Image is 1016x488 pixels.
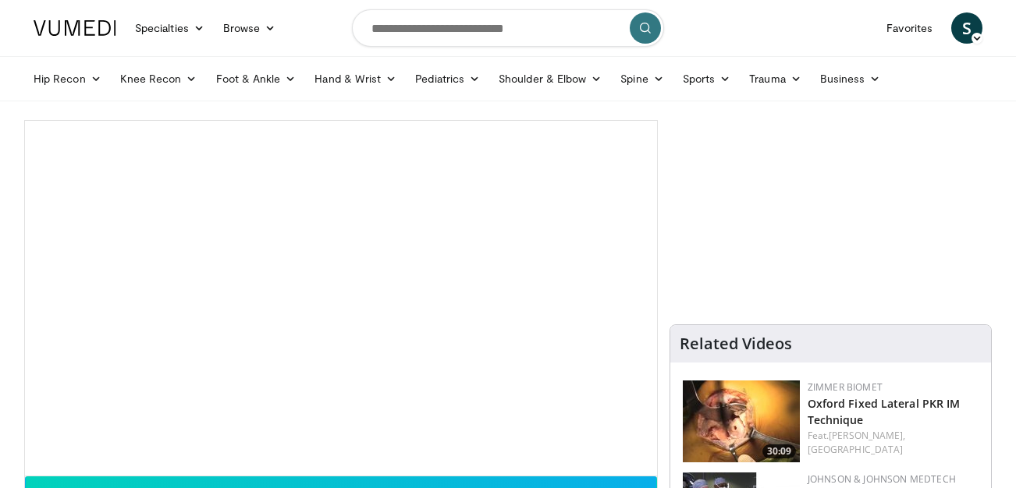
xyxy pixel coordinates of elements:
a: Shoulder & Elbow [489,63,611,94]
video-js: Video Player [25,121,657,476]
a: Johnson & Johnson MedTech [808,472,956,486]
a: Sports [673,63,741,94]
span: 30:09 [762,444,796,458]
a: [PERSON_NAME], [GEOGRAPHIC_DATA] [808,429,906,456]
a: Hip Recon [24,63,111,94]
a: Foot & Ankle [207,63,306,94]
a: S [951,12,982,44]
a: Specialties [126,12,214,44]
iframe: Advertisement [713,120,947,315]
a: Zimmer Biomet [808,380,883,394]
img: 1139bc86-10bf-4018-b609-ddc03866ed6b.150x105_q85_crop-smart_upscale.jpg [683,380,800,462]
a: Hand & Wrist [305,63,406,94]
a: Spine [611,63,673,94]
a: Oxford Fixed Lateral PKR IM Technique [808,396,961,427]
a: Knee Recon [111,63,207,94]
a: Pediatrics [406,63,489,94]
a: Trauma [740,63,811,94]
h4: Related Videos [680,334,792,353]
img: VuMedi Logo [34,20,116,36]
a: Browse [214,12,286,44]
a: 30:09 [683,380,800,462]
a: Favorites [877,12,942,44]
a: Business [811,63,890,94]
div: Feat. [808,429,979,457]
input: Search topics, interventions [352,9,664,47]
